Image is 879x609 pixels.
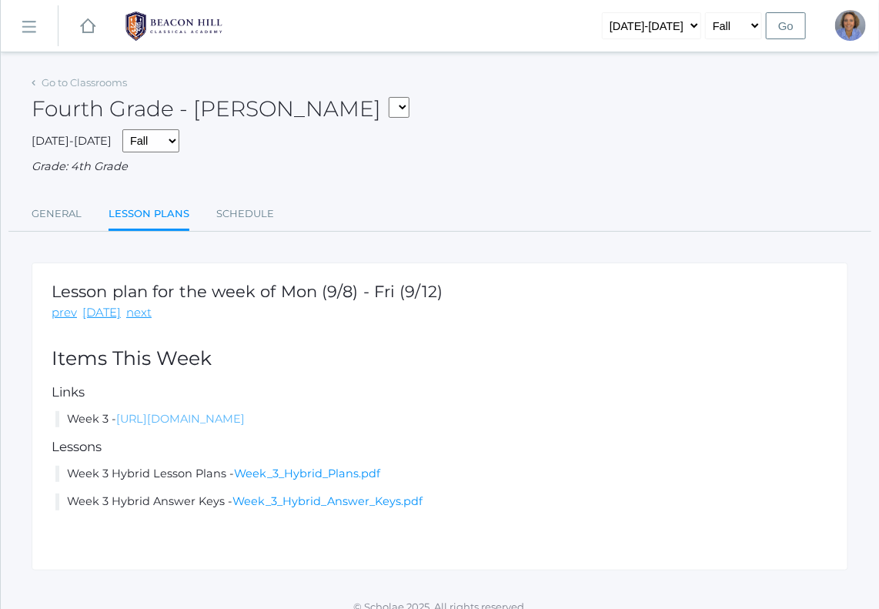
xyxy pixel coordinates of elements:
[55,411,828,428] li: Week 3 -
[109,199,189,232] a: Lesson Plans
[52,283,443,300] h1: Lesson plan for the week of Mon (9/8) - Fri (9/12)
[32,199,82,229] a: General
[32,97,409,122] h2: Fourth Grade - [PERSON_NAME]
[52,348,828,370] h2: Items This Week
[55,466,828,483] li: Week 3 Hybrid Lesson Plans -
[234,467,380,480] a: Week_3_Hybrid_Plans.pdf
[126,304,152,322] a: next
[32,134,112,148] span: [DATE]-[DATE]
[42,76,127,89] a: Go to Classrooms
[116,7,232,45] img: BHCALogos-05-308ed15e86a5a0abce9b8dd61676a3503ac9727e845dece92d48e8588c001991.png
[52,304,77,322] a: prev
[835,10,866,41] div: Sandra Velasquez
[52,440,828,453] h5: Lessons
[52,385,828,399] h5: Links
[766,12,806,39] input: Go
[82,304,121,322] a: [DATE]
[232,494,423,508] a: Week_3_Hybrid_Answer_Keys.pdf
[216,199,274,229] a: Schedule
[32,159,848,176] div: Grade: 4th Grade
[55,494,828,510] li: Week 3 Hybrid Answer Keys -
[116,412,245,426] a: [URL][DOMAIN_NAME]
